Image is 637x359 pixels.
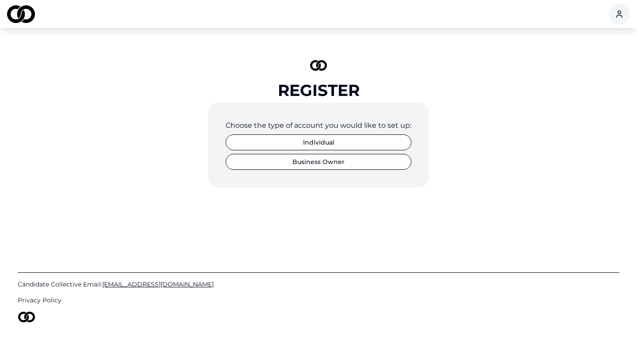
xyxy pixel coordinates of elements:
div: Choose the type of account you would like to set up: [226,120,411,131]
img: logo [7,5,35,23]
a: Privacy Policy [18,296,619,305]
button: Individual [226,134,411,150]
button: Business Owner [226,154,411,170]
div: Register [278,81,360,99]
img: logo [18,312,35,322]
img: logo [310,60,327,71]
span: [EMAIL_ADDRESS][DOMAIN_NAME] [102,280,214,288]
a: Candidate Collective Email:[EMAIL_ADDRESS][DOMAIN_NAME] [18,280,619,289]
